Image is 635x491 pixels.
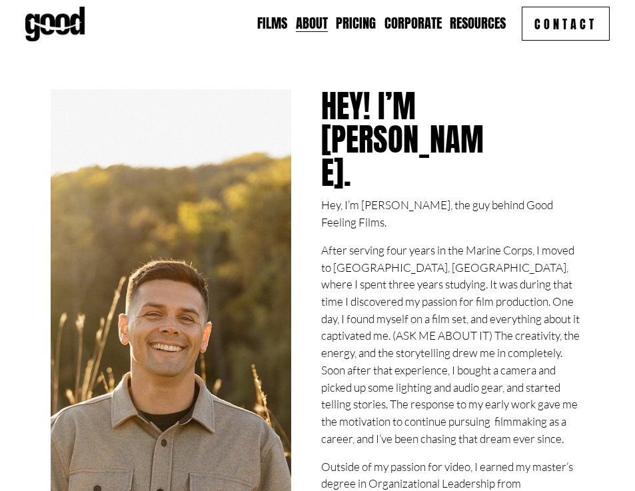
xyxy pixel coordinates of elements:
a: Corporate [384,14,442,33]
a: Contact [522,7,610,41]
a: Films [257,14,287,33]
p: Hey, I’m [PERSON_NAME], the guy behind Good Feeling Films. [321,197,584,231]
p: After serving four years in the Marine Corps, I moved to [GEOGRAPHIC_DATA], [GEOGRAPHIC_DATA], wh... [321,242,584,448]
a: Pricing [336,14,376,33]
a: About [296,14,328,33]
span: Resources [450,15,506,32]
h2: Hey! I’m [PERSON_NAME]. [321,89,494,190]
a: folder dropdown [450,14,506,33]
img: Good Feeling Films [25,7,85,41]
